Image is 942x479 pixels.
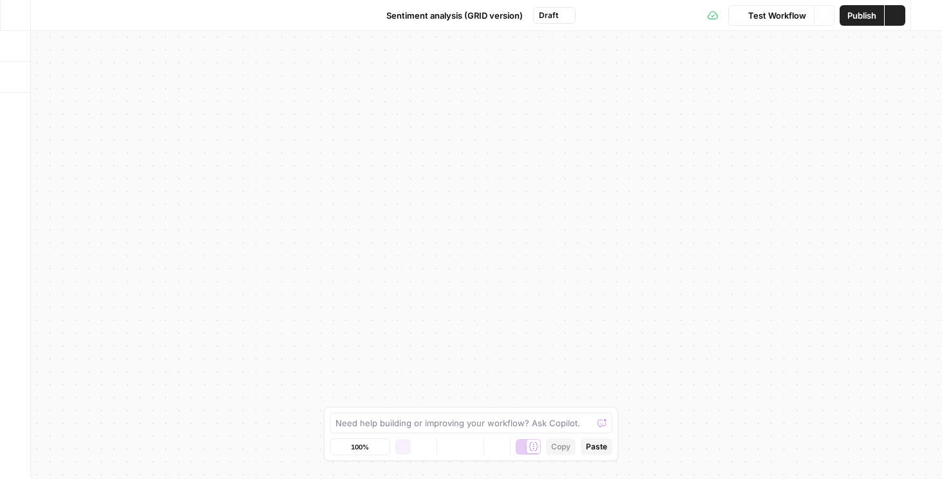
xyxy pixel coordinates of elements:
span: 100% [351,442,369,452]
span: Publish [847,9,876,22]
span: Paste [586,441,607,453]
button: Sentiment analysis (GRID version) [367,5,531,26]
button: Test Workflow [728,5,814,26]
button: Paste [581,438,612,455]
button: Draft [533,7,576,24]
span: Copy [551,441,570,453]
span: Sentiment analysis (GRID version) [386,9,523,22]
span: Draft [539,10,558,21]
span: Test Workflow [748,9,806,22]
button: Copy [546,438,576,455]
button: Publish [840,5,884,26]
